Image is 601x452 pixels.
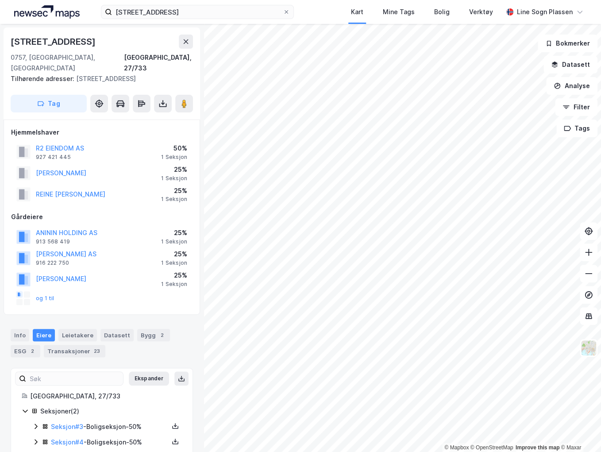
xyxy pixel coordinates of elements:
[51,423,83,430] a: Seksjon#3
[51,438,84,446] a: Seksjon#4
[51,437,169,448] div: - Boligseksjon - 50%
[161,164,187,175] div: 25%
[161,185,187,196] div: 25%
[538,35,597,52] button: Bokmerker
[11,95,87,112] button: Tag
[36,154,71,161] div: 927 421 445
[351,7,363,17] div: Kart
[543,56,597,73] button: Datasett
[33,329,55,341] div: Eiere
[11,212,193,222] div: Gårdeiere
[444,444,469,451] a: Mapbox
[36,259,69,267] div: 916 222 750
[30,391,182,402] div: [GEOGRAPHIC_DATA], 27/733
[11,35,97,49] div: [STREET_ADDRESS]
[11,52,124,73] div: 0757, [GEOGRAPHIC_DATA], [GEOGRAPHIC_DATA]
[11,127,193,138] div: Hjemmelshaver
[161,259,187,267] div: 1 Seksjon
[470,444,513,451] a: OpenStreetMap
[161,249,187,259] div: 25%
[100,329,134,341] div: Datasett
[161,143,187,154] div: 50%
[557,410,601,452] div: Kontrollprogram for chat
[546,77,597,95] button: Analyse
[161,228,187,238] div: 25%
[580,340,597,356] img: Z
[161,281,187,288] div: 1 Seksjon
[36,238,70,245] div: 913 568 419
[161,175,187,182] div: 1 Seksjon
[137,329,170,341] div: Bygg
[44,345,105,357] div: Transaksjoner
[40,406,182,417] div: Seksjoner ( 2 )
[517,7,573,17] div: Line Sogn Plassen
[112,5,283,19] input: Søk på adresse, matrikkel, gårdeiere, leietakere eller personer
[11,329,29,341] div: Info
[11,345,40,357] div: ESG
[161,270,187,281] div: 25%
[556,120,597,137] button: Tags
[124,52,193,73] div: [GEOGRAPHIC_DATA], 27/733
[555,98,597,116] button: Filter
[26,372,123,385] input: Søk
[516,444,559,451] a: Improve this map
[92,347,102,355] div: 23
[469,7,493,17] div: Verktøy
[28,347,37,355] div: 2
[129,371,169,386] button: Ekspander
[161,154,187,161] div: 1 Seksjon
[161,238,187,245] div: 1 Seksjon
[557,410,601,452] iframe: Chat Widget
[383,7,415,17] div: Mine Tags
[11,73,186,84] div: [STREET_ADDRESS]
[11,75,76,82] span: Tilhørende adresser:
[51,421,169,432] div: - Boligseksjon - 50%
[158,331,166,340] div: 2
[58,329,97,341] div: Leietakere
[161,196,187,203] div: 1 Seksjon
[434,7,450,17] div: Bolig
[14,5,80,19] img: logo.a4113a55bc3d86da70a041830d287a7e.svg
